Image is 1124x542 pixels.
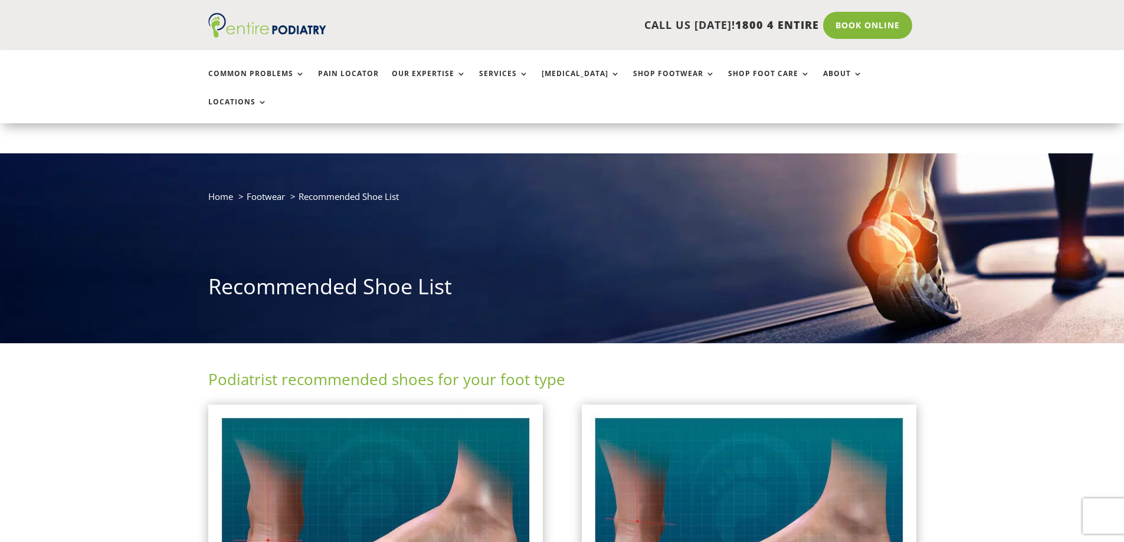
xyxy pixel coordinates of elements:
a: Our Expertise [392,70,466,95]
h1: Recommended Shoe List [208,272,916,307]
p: CALL US [DATE]! [372,18,819,33]
a: Shop Footwear [633,70,715,95]
a: Shop Foot Care [728,70,810,95]
a: About [823,70,863,95]
span: 1800 4 ENTIRE [735,18,819,32]
a: Footwear [247,190,285,202]
a: Book Online [823,12,912,39]
a: Services [479,70,529,95]
a: Pain Locator [318,70,379,95]
a: [MEDICAL_DATA] [542,70,620,95]
img: logo (1) [208,13,326,38]
a: Common Problems [208,70,305,95]
h2: Podiatrist recommended shoes for your foot type [208,369,916,396]
span: Recommended Shoe List [299,190,399,202]
a: Locations [208,98,267,123]
nav: breadcrumb [208,189,916,213]
a: Entire Podiatry [208,28,326,40]
a: Home [208,190,233,202]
